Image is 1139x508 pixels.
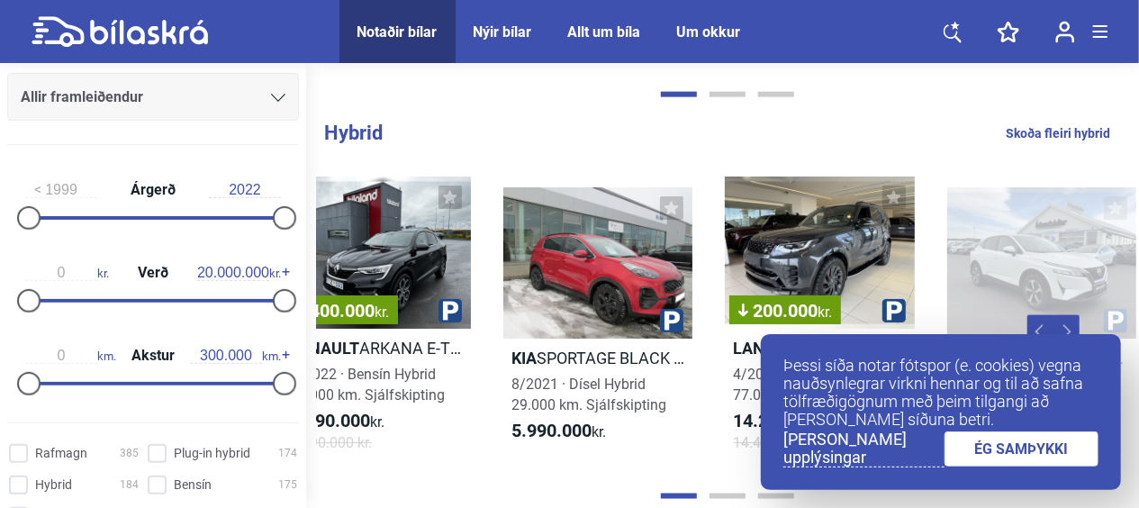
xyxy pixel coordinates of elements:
span: 4.690.000 kr. [290,432,372,453]
a: NissanQASHQAI N-CONNECTA MHEV AWD6/2022 · Bensín Hybrid89.000 km. Sjálfskipting4.490.000kr. [947,177,1136,468]
button: Page 2 [710,92,746,97]
a: 200.000kr.Land RoverDISCOVERY 5 3.0D 300PS R-DYN SE4/2022 · Dísel Hybrid77.000 km. Sjálfskipting1... [725,177,914,468]
span: kr. [290,411,384,432]
a: Nýir bílar [474,23,532,41]
button: Page 3 [758,494,794,499]
h2: SPORTAGE BLACK EDITION [503,348,692,368]
b: 14.290.000 [733,410,823,431]
a: Allt um bíla [568,23,641,41]
span: kr. [733,411,837,432]
b: Renault [290,339,359,358]
b: Land Rover [733,339,829,358]
span: kr. [375,304,389,321]
button: Page 1 [661,494,697,499]
a: KiaSPORTAGE BLACK EDITION8/2021 · Dísel Hybrid29.000 km. Sjálfskipting5.990.000kr. [503,177,692,468]
span: 6/2022 · Bensín Hybrid 36.000 km. Sjálfskipting [290,366,445,404]
span: 174 [278,444,297,463]
span: 175 [278,476,297,494]
b: 4.290.000 [290,410,370,431]
b: Kia [511,349,537,367]
a: Skoða fleiri hybrid [1006,122,1110,145]
span: Allir framleiðendur [21,85,143,110]
span: Hybrid [35,476,72,494]
button: Next [1053,315,1080,348]
span: 8/2021 · Dísel Hybrid 29.000 km. Sjálfskipting [511,376,666,413]
a: Notaðir bílar [357,23,438,41]
a: ÉG SAMÞYKKI [945,431,1099,467]
span: Rafmagn [35,444,87,463]
span: Akstur [127,349,179,363]
a: [PERSON_NAME] upplýsingar [783,431,945,467]
a: 400.000kr.RenaultARKANA E-TECH INTENS6/2022 · Bensín Hybrid36.000 km. Sjálfskipting4.290.000kr.4.... [282,177,471,468]
span: 400.000 [295,302,389,320]
span: kr. [818,304,832,321]
a: Um okkur [677,23,741,41]
span: kr. [197,265,281,281]
span: 184 [120,476,139,494]
span: Plug-in hybrid [174,444,250,463]
span: kr. [25,265,109,281]
span: Bensín [174,476,212,494]
button: Page 3 [758,92,794,97]
button: Page 2 [710,494,746,499]
span: 385 [120,444,139,463]
span: Árgerð [126,183,180,197]
span: 200.000 [738,302,832,320]
span: km. [190,348,281,364]
span: 14.490.000 kr. [733,432,823,453]
b: 5.990.000 [511,420,592,441]
b: Hybrid [324,122,383,144]
span: 4/2022 · Dísel Hybrid 77.000 km. Sjálfskipting [733,366,888,404]
span: kr. [511,421,606,442]
span: Verð [133,266,173,280]
img: user-login.svg [1055,21,1075,43]
h2: DISCOVERY 5 3.0D 300PS R-DYN SE [725,338,914,358]
h2: ARKANA E-TECH INTENS [282,338,471,358]
p: Þessi síða notar fótspor (e. cookies) vegna nauðsynlegrar virkni hennar og til að safna tölfræðig... [783,357,1098,429]
button: Page 1 [661,92,697,97]
span: km. [25,348,116,364]
button: Previous [1027,315,1054,348]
